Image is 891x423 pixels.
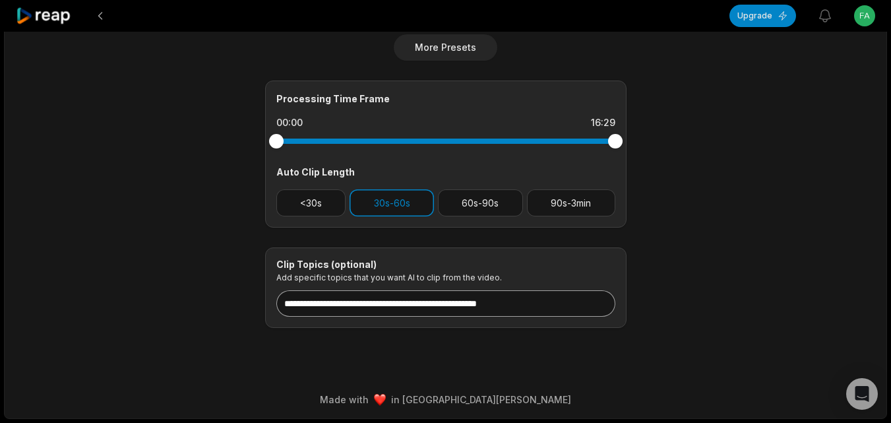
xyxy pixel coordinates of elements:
button: <30s [276,189,346,216]
button: More Presets [394,34,497,61]
button: 90s-3min [527,189,615,216]
img: heart emoji [374,394,386,406]
div: Open Intercom Messenger [846,378,878,410]
div: 00:00 [276,116,303,129]
div: Processing Time Frame [276,92,615,106]
div: Auto Clip Length [276,165,615,179]
div: 16:29 [591,116,615,129]
div: Made with in [GEOGRAPHIC_DATA][PERSON_NAME] [16,393,875,407]
button: Upgrade [729,5,796,27]
div: Clip Topics (optional) [276,259,615,271]
p: Add specific topics that you want AI to clip from the video. [276,273,615,282]
button: 60s-90s [438,189,523,216]
button: 30s-60s [350,189,434,216]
